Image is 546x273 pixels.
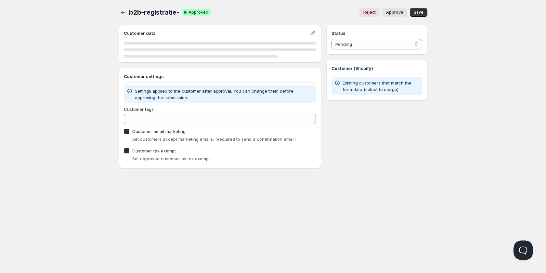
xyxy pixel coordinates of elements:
[308,29,317,38] button: Edit
[513,240,533,260] iframe: Help Scout Beacon - Open
[132,156,211,161] span: Set approved customer as tax exempt.
[414,10,423,15] span: Save
[363,10,376,15] span: Reject
[343,80,420,93] p: Existing customers that match the form data (select to merge)
[135,88,313,101] p: Settings applied to the customer after approval. You can change them before approving the submiss...
[386,10,403,15] span: Approve
[132,148,176,153] span: Customer tax exempt
[359,8,380,17] button: Reject
[129,8,179,16] span: b2b-registratie-
[124,30,309,36] h3: Customer data
[331,30,422,36] h3: Status
[382,8,407,17] button: Approve
[410,8,427,17] button: Save
[331,65,422,71] h3: Customer (Shopify)
[188,10,208,15] span: Approved
[124,107,154,112] span: Customer tags
[132,129,186,134] span: Customer email marketing
[132,136,297,142] span: Set customers accept marketing emails. (Required to send a confirmation email).
[124,73,316,80] h3: Customer settings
